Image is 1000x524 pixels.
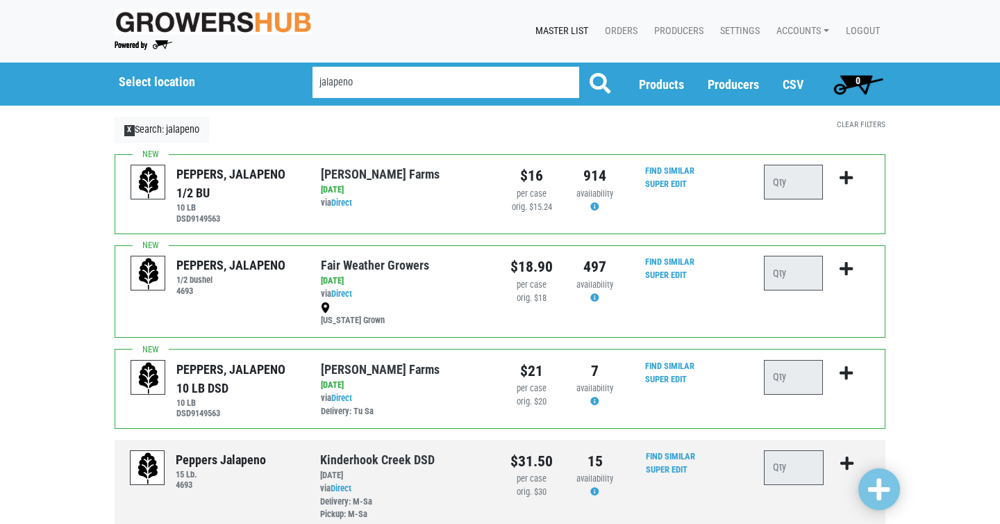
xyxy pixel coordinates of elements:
[115,117,209,143] a: XSearch: jalapeno
[645,270,687,280] a: Super Edit
[646,451,695,461] a: Find Similar
[321,288,490,301] div: via
[176,408,299,418] h6: DSD9149563
[574,360,616,382] div: 7
[856,75,860,86] span: 0
[764,256,823,290] input: Qty
[131,451,165,486] img: placeholder-variety-43d6402dacf2d531de610a020419775a.svg
[176,256,285,275] div: PEPPERS, JALAPENO
[176,202,299,213] h6: 10 LB
[312,67,579,98] input: Search by Product, Producer etc.
[331,197,352,208] a: Direct
[321,362,440,377] a: [PERSON_NAME] Farms
[176,275,285,285] h6: 1/2 bushel
[510,395,553,409] div: orig. $20
[646,464,687,475] a: Super Edit
[574,450,616,473] div: 15
[119,74,277,90] h5: Select location
[320,482,490,522] div: via
[331,483,351,493] a: Direct
[176,165,299,202] div: PEPPERS, JALAPENO 1/2 BU
[764,165,823,199] input: Qty
[524,18,594,44] a: Master List
[176,469,266,480] h6: 15 Lb.
[124,125,135,136] span: X
[764,360,823,395] input: Qty
[320,469,490,482] div: [DATE]
[510,486,553,499] div: orig. $30
[321,302,330,313] img: map_marker-0e94453035b3232a4d21701695807de9.png
[645,361,694,371] a: Find Similar
[709,18,765,44] a: Settings
[321,405,490,418] div: Delivery: Tu Sa
[115,40,172,50] img: Powered by Big Wheelbarrow
[708,77,759,92] a: Producers
[321,167,440,181] a: [PERSON_NAME] Farms
[131,256,166,291] img: placeholder-variety-43d6402dacf2d531de610a020419775a.svg
[783,77,803,92] a: CSV
[576,279,613,290] span: availability
[321,301,490,327] div: [US_STATE] Grown
[115,9,312,35] img: original-fc7597fdc6adbb9d0e2ae620e786d1a2.jpg
[764,450,824,485] input: Qty
[176,450,266,469] div: Peppers Jalapeno
[331,288,352,299] a: Direct
[331,393,352,403] a: Direct
[320,452,435,467] a: Kinderhook Creek DSD
[510,292,553,305] div: orig. $18
[510,473,553,486] div: per case
[510,450,553,473] div: $31.50
[835,18,885,44] a: Logout
[574,165,616,187] div: 914
[645,374,687,384] a: Super Edit
[321,392,490,418] div: via
[594,18,643,44] a: Orders
[645,179,687,189] a: Super Edit
[510,382,553,395] div: per case
[576,383,613,393] span: availability
[510,188,553,201] div: per case
[643,18,709,44] a: Producers
[827,70,889,98] a: 0
[510,279,553,292] div: per case
[645,165,694,176] a: Find Similar
[645,256,694,267] a: Find Similar
[765,18,835,44] a: Accounts
[321,197,490,210] div: via
[176,360,299,398] div: PEPPERS, JALAPENO 10 LB DSD
[510,360,553,382] div: $21
[176,213,299,224] h6: DSD9149563
[639,77,684,92] a: Products
[510,256,553,278] div: $18.90
[176,480,266,490] h6: 4693
[576,188,613,199] span: availability
[321,183,490,197] div: [DATE]
[321,258,429,272] a: Fair Weather Growers
[510,201,553,214] div: orig. $15.24
[176,286,285,296] h6: 4693
[131,165,166,200] img: placeholder-variety-43d6402dacf2d531de610a020419775a.svg
[837,120,885,129] a: Clear Filters
[320,496,490,522] div: Delivery: M-Sa Pickup: M-Sa
[510,165,553,187] div: $16
[176,398,299,408] h6: 10 LB
[131,361,166,395] img: placeholder-variety-43d6402dacf2d531de610a020419775a.svg
[576,473,613,484] span: availability
[321,275,490,288] div: [DATE]
[321,379,490,392] div: [DATE]
[574,256,616,278] div: 497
